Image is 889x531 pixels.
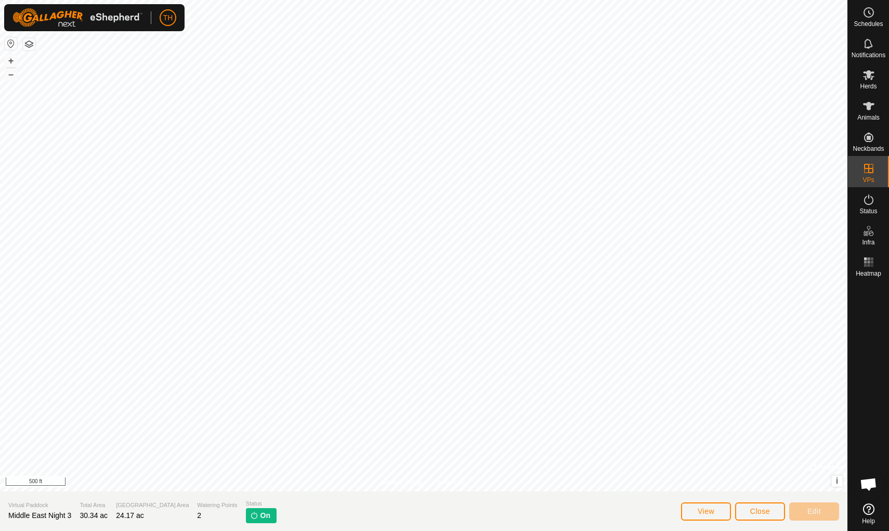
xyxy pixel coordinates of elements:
button: – [5,68,17,81]
div: Open chat [853,469,884,500]
span: Heatmap [856,270,881,277]
span: Help [862,518,875,524]
button: Close [735,502,785,521]
span: Neckbands [853,146,884,152]
span: Virtual Paddock [8,501,71,510]
span: Animals [857,114,880,121]
span: On [260,510,270,521]
span: Infra [862,239,874,245]
a: Privacy Policy [383,478,422,487]
span: View [698,507,714,515]
span: Close [750,507,770,515]
a: Contact Us [434,478,465,487]
a: Help [848,499,889,528]
button: View [681,502,731,521]
span: [GEOGRAPHIC_DATA] Area [116,501,189,510]
span: Status [859,208,877,214]
span: 30.34 ac [80,511,108,520]
span: Total Area [80,501,108,510]
span: 24.17 ac [116,511,144,520]
img: turn-on [250,511,258,520]
span: Watering Points [197,501,237,510]
span: TH [163,12,173,23]
button: Reset Map [5,37,17,50]
button: i [831,475,843,487]
span: Middle East Night 3 [8,511,71,520]
span: Schedules [854,21,883,27]
button: Edit [789,502,839,521]
span: Herds [860,83,877,89]
span: Edit [807,507,821,515]
span: 2 [197,511,201,520]
span: Notifications [852,52,885,58]
span: VPs [862,177,874,183]
span: i [836,476,838,485]
img: Gallagher Logo [12,8,142,27]
button: Map Layers [23,38,35,50]
button: + [5,55,17,67]
span: Status [246,499,277,508]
